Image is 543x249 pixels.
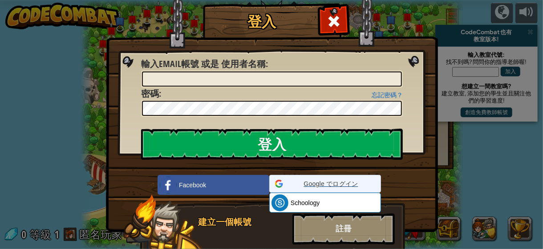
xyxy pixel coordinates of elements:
[141,58,268,71] label: :
[205,14,319,29] h1: 登入
[141,58,266,70] span: 輸入Email帳號 或是 使用者名稱
[160,177,177,194] img: facebook_small.png
[292,213,395,245] div: 註冊
[198,216,287,229] div: 建立一個帳號
[372,91,403,99] a: 忘記密碼？
[141,129,403,160] input: 登入
[271,194,288,211] img: schoology.png
[141,87,161,100] label: :
[269,175,381,193] div: Google でログイン
[291,198,320,207] span: Schoology
[287,179,375,188] span: Google でログイン
[179,181,206,190] span: Facebook
[141,87,159,99] span: 密碼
